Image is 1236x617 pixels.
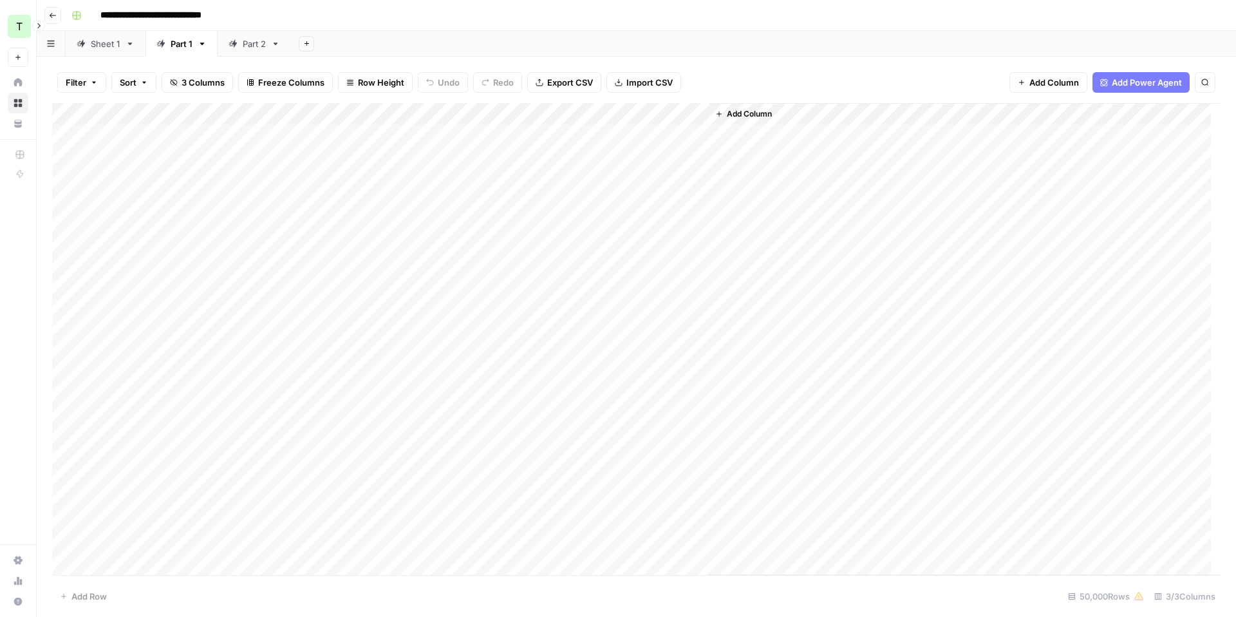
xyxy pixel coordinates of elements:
[162,72,233,93] button: 3 Columns
[1092,72,1190,93] button: Add Power Agent
[8,113,28,134] a: Your Data
[8,93,28,113] a: Browse
[1029,76,1079,89] span: Add Column
[66,31,145,57] a: Sheet 1
[258,76,324,89] span: Freeze Columns
[145,31,218,57] a: Part 1
[171,37,192,50] div: Part 1
[710,106,777,122] button: Add Column
[120,76,136,89] span: Sort
[626,76,673,89] span: Import CSV
[438,76,460,89] span: Undo
[1149,586,1221,607] div: 3/3 Columns
[8,571,28,591] a: Usage
[66,76,86,89] span: Filter
[547,76,593,89] span: Export CSV
[16,19,23,34] span: T
[473,72,522,93] button: Redo
[1009,72,1087,93] button: Add Column
[358,76,404,89] span: Row Height
[606,72,681,93] button: Import CSV
[727,108,772,120] span: Add Column
[527,72,601,93] button: Export CSV
[8,10,28,43] button: Workspace: TY SEO Team
[418,72,468,93] button: Undo
[8,591,28,612] button: Help + Support
[8,72,28,93] a: Home
[493,76,514,89] span: Redo
[243,37,266,50] div: Part 2
[71,590,107,603] span: Add Row
[91,37,120,50] div: Sheet 1
[1063,586,1149,607] div: 50,000 Rows
[218,31,291,57] a: Part 2
[8,550,28,571] a: Settings
[182,76,225,89] span: 3 Columns
[238,72,333,93] button: Freeze Columns
[338,72,413,93] button: Row Height
[1112,76,1182,89] span: Add Power Agent
[111,72,156,93] button: Sort
[57,72,106,93] button: Filter
[52,586,115,607] button: Add Row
